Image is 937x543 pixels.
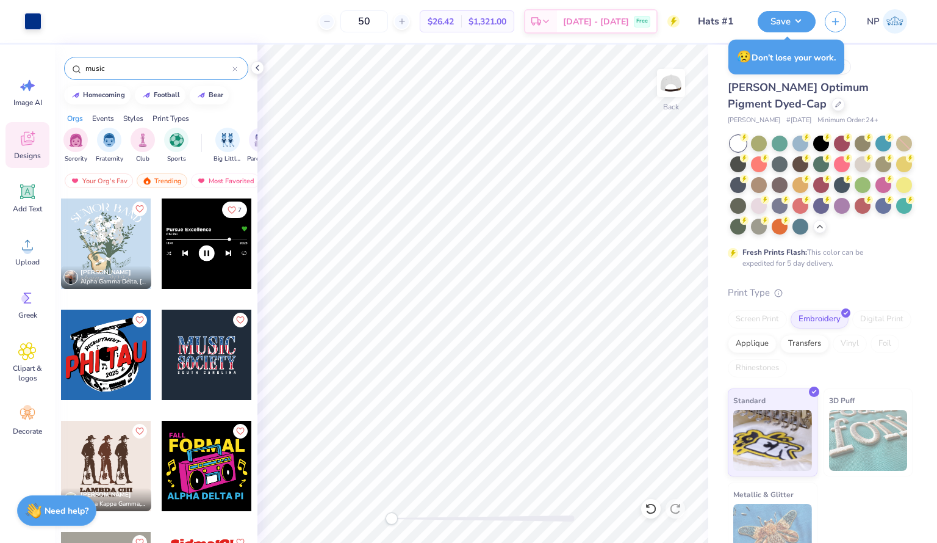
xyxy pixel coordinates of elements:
span: Image AI [13,98,42,108]
button: filter button [247,128,275,164]
img: trend_line.gif [142,92,151,99]
span: [PERSON_NAME] [728,115,780,126]
button: Like [132,424,147,439]
div: Embroidery [791,310,849,329]
button: Like [233,313,248,327]
div: Screen Print [728,310,787,329]
div: Print Type [728,286,913,300]
span: Metallic & Glitter [733,488,794,501]
span: Club [136,155,149,164]
div: football [154,92,180,98]
span: Clipart & logos [7,363,48,383]
span: $26.42 [428,15,454,28]
img: trending.gif [142,177,152,185]
div: Trending [137,173,187,188]
span: Upload [15,257,40,267]
img: most_fav.gif [196,177,206,185]
img: Club Image [136,133,149,147]
img: Standard [733,410,812,471]
input: – – [340,10,388,32]
span: NP [867,15,880,29]
div: Most Favorited [191,173,260,188]
input: Untitled Design [689,9,749,34]
a: NP [861,9,913,34]
div: Applique [728,335,777,353]
button: filter button [214,128,242,164]
span: 7 [238,207,242,213]
span: Free [636,17,648,26]
div: Rhinestones [728,359,787,377]
span: Kappa Kappa Gamma, [GEOGRAPHIC_DATA] [81,500,146,509]
button: Like [132,313,147,327]
span: [PERSON_NAME] Optimum Pigment Dyed-Cap [728,80,869,111]
button: filter button [96,128,123,164]
div: Digital Print [852,310,911,329]
strong: Fresh Prints Flash: [742,247,807,257]
button: Like [222,202,247,218]
img: Back [659,71,683,95]
div: Transfers [780,335,829,353]
div: Accessibility label [386,512,398,525]
input: Try "Alpha" [84,62,232,75]
button: homecoming [64,86,131,104]
span: Parent's Weekend [247,155,275,164]
button: filter button [131,128,155,164]
span: 3D Puff [829,394,855,407]
span: Fraternity [96,155,123,164]
span: Designs [14,151,41,161]
img: Sorority Image [69,133,83,147]
button: Like [132,202,147,216]
button: filter button [164,128,188,164]
span: [PERSON_NAME] [81,268,131,277]
div: filter for Sorority [63,128,88,164]
img: 3D Puff [829,410,908,471]
div: Foil [871,335,899,353]
span: Sorority [65,155,87,164]
span: Alpha Gamma Delta, [GEOGRAPHIC_DATA][US_STATE] [81,277,146,286]
span: 😥 [737,49,752,65]
div: filter for Club [131,128,155,164]
img: Neelam Persaud [883,9,907,34]
div: This color can be expedited for 5 day delivery. [742,247,892,269]
span: # [DATE] [786,115,811,126]
div: filter for Parent's Weekend [247,128,275,164]
button: Save [758,11,816,32]
div: Don’t lose your work. [728,40,844,75]
img: trend_line.gif [196,92,206,99]
img: Parent's Weekend Image [254,133,268,147]
div: homecoming [83,92,125,98]
div: Back [663,101,679,112]
span: $1,321.00 [468,15,506,28]
span: Add Text [13,204,42,214]
img: trend_line.gif [71,92,81,99]
div: Your Org's Fav [65,173,133,188]
span: Minimum Order: 24 + [817,115,878,126]
span: Decorate [13,426,42,436]
div: filter for Fraternity [96,128,123,164]
span: [DATE] - [DATE] [563,15,629,28]
button: football [135,86,185,104]
div: filter for Big Little Reveal [214,128,242,164]
div: Styles [123,113,143,124]
img: Big Little Reveal Image [221,133,234,147]
div: bear [209,92,223,98]
button: Like [233,424,248,439]
div: Vinyl [833,335,867,353]
div: Print Types [153,113,189,124]
span: Greek [18,310,37,320]
span: Standard [733,394,766,407]
span: Big Little Reveal [214,155,242,164]
button: bear [190,86,229,104]
div: Orgs [67,113,83,124]
span: [PERSON_NAME] [81,490,131,499]
button: filter button [63,128,88,164]
img: Sports Image [170,133,184,147]
strong: Need help? [45,505,88,517]
img: Fraternity Image [102,133,116,147]
span: Sports [167,155,186,164]
div: Events [92,113,114,124]
div: filter for Sports [164,128,188,164]
img: most_fav.gif [70,177,80,185]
